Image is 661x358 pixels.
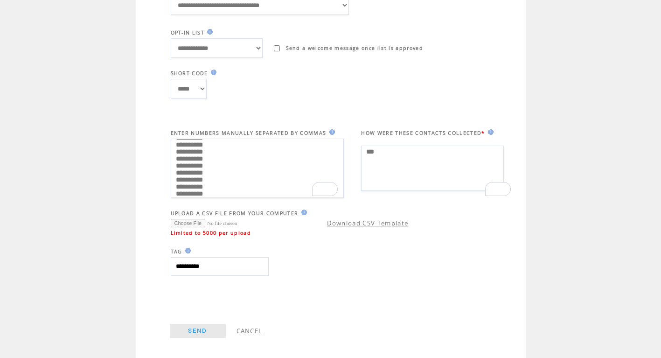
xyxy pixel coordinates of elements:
[171,70,208,77] span: SHORT CODE
[171,210,299,217] span: UPLOAD A CSV FILE FROM YOUR COMPUTER
[361,130,481,136] span: HOW WERE THESE CONTACTS COLLECTED
[237,327,263,335] a: CANCEL
[171,248,182,255] span: TAG
[361,146,504,191] textarea: To enrich screen reader interactions, please activate Accessibility in Grammarly extension settings
[299,210,307,215] img: help.gif
[171,130,327,136] span: ENTER NUMBERS MANUALLY SEPARATED BY COMMAS
[182,248,191,253] img: help.gif
[170,324,226,338] a: SEND
[204,29,213,35] img: help.gif
[208,70,216,75] img: help.gif
[171,29,205,36] span: OPT-IN LIST
[485,129,494,135] img: help.gif
[171,230,251,236] span: Limited to 5000 per upload
[327,129,335,135] img: help.gif
[327,219,409,227] a: Download CSV Template
[171,139,344,198] textarea: To enrich screen reader interactions, please activate Accessibility in Grammarly extension settings
[286,45,424,51] span: Send a welcome message once list is approved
